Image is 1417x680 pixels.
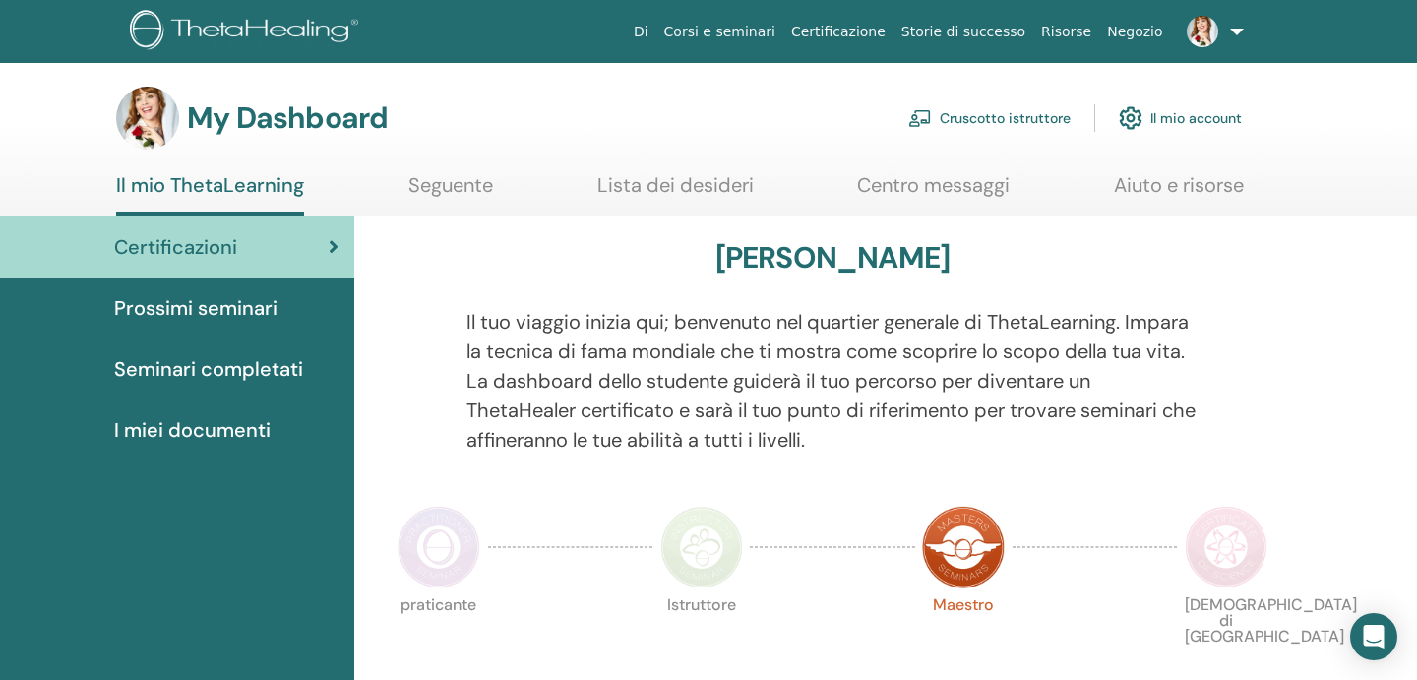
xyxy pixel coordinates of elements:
a: Cruscotto istruttore [908,96,1071,140]
p: praticante [398,597,480,680]
img: Master [922,506,1005,588]
img: Certificate of Science [1185,506,1267,588]
a: Aiuto e risorse [1114,173,1244,212]
span: Seminari completati [114,354,303,384]
span: I miei documenti [114,415,271,445]
img: default.jpg [116,87,179,150]
img: Practitioner [398,506,480,588]
a: Certificazione [783,14,893,50]
a: Il mio account [1119,96,1242,140]
span: Certificazioni [114,232,237,262]
img: chalkboard-teacher.svg [908,109,932,127]
span: Prossimi seminari [114,293,277,323]
a: Lista dei desideri [597,173,754,212]
a: Centro messaggi [857,173,1010,212]
a: Risorse [1033,14,1099,50]
p: Istruttore [660,597,743,680]
a: Seguente [408,173,493,212]
p: Il tuo viaggio inizia qui; benvenuto nel quartier generale di ThetaLearning. Impara la tecnica di... [466,307,1200,455]
a: Corsi e seminari [656,14,783,50]
a: Di [626,14,656,50]
div: Open Intercom Messenger [1350,613,1397,660]
img: cog.svg [1119,101,1142,135]
p: [DEMOGRAPHIC_DATA] di [GEOGRAPHIC_DATA] [1185,597,1267,680]
img: default.jpg [1187,16,1218,47]
h3: My Dashboard [187,100,388,136]
h3: [PERSON_NAME] [715,240,951,276]
a: Il mio ThetaLearning [116,173,304,216]
p: Maestro [922,597,1005,680]
img: Instructor [660,506,743,588]
img: logo.png [130,10,365,54]
a: Storie di successo [893,14,1033,50]
a: Negozio [1099,14,1170,50]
